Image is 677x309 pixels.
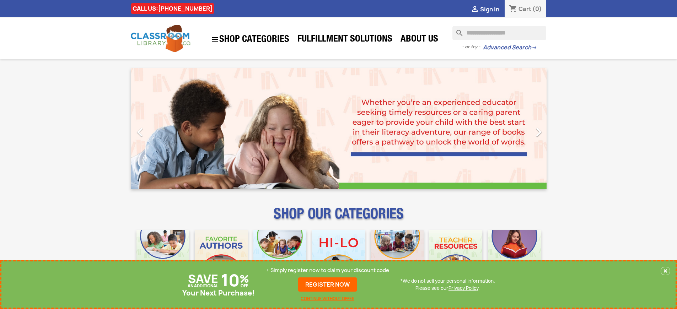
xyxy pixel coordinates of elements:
span: (0) [532,5,542,13]
i: shopping_cart [509,5,517,13]
input: Search [452,26,546,40]
span: Cart [519,5,531,13]
img: CLC_Fiction_Nonfiction_Mobile.jpg [371,230,424,283]
i:  [211,35,219,44]
span: Sign in [480,5,499,13]
i:  [131,123,149,141]
a: Previous [131,68,193,189]
i:  [471,5,479,14]
div: CALL US: [131,3,214,14]
a:  Sign in [471,5,499,13]
a: Advanced Search→ [483,44,537,51]
a: [PHONE_NUMBER] [158,5,213,12]
a: Next [484,68,547,189]
img: Classroom Library Company [131,25,191,52]
img: CLC_Phonics_And_Decodables_Mobile.jpg [253,230,306,283]
i: search [452,26,461,34]
img: CLC_Favorite_Authors_Mobile.jpg [195,230,248,283]
img: CLC_Dyslexia_Mobile.jpg [488,230,541,283]
a: Fulfillment Solutions [294,33,396,47]
p: SHOP OUR CATEGORIES [131,212,547,224]
img: CLC_Teacher_Resources_Mobile.jpg [429,230,482,283]
span: → [531,44,537,51]
img: CLC_Bulk_Mobile.jpg [136,230,189,283]
span: - or try - [462,43,483,50]
ul: Carousel container [131,68,547,189]
i:  [530,123,548,141]
img: CLC_HiLo_Mobile.jpg [312,230,365,283]
a: About Us [397,33,442,47]
a: SHOP CATEGORIES [207,32,293,47]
